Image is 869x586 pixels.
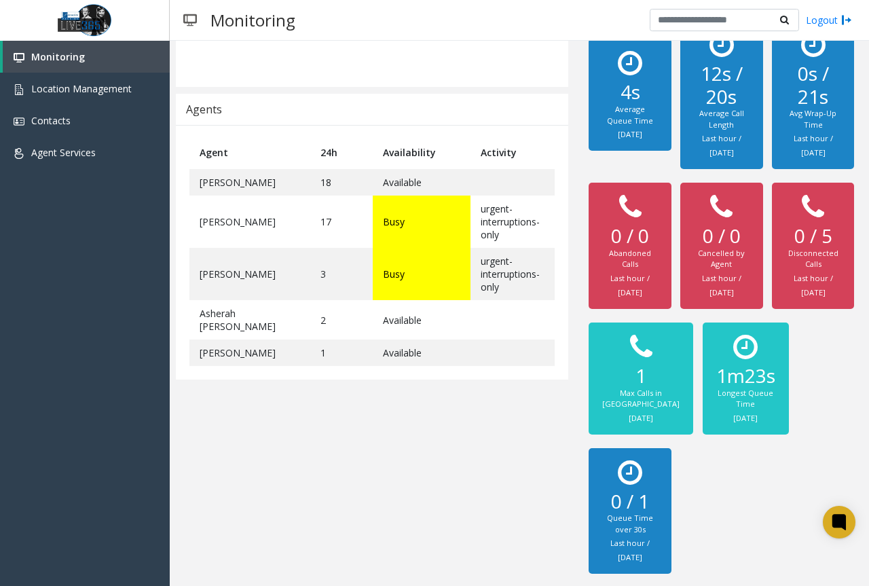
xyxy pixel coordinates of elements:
[602,513,657,535] div: Queue Time over 30s
[310,340,372,366] td: 1
[204,3,302,37] h3: Monitoring
[189,169,310,196] td: [PERSON_NAME]
[602,81,657,104] h2: 4s
[373,340,470,366] td: Available
[470,248,555,300] td: urgent-interruptions-only
[189,248,310,300] td: [PERSON_NAME]
[310,300,372,340] td: 2
[310,169,372,196] td: 18
[785,108,840,130] div: Avg Wrap-Up Time
[470,136,555,169] th: Activity
[373,196,470,248] td: Busy
[373,169,470,196] td: Available
[629,413,653,423] small: [DATE]
[189,136,310,169] th: Agent
[31,114,71,127] span: Contacts
[14,52,24,63] img: 'icon'
[694,108,749,130] div: Average Call Length
[716,388,775,410] div: Longest Queue Time
[702,133,741,158] small: Last hour / [DATE]
[794,133,833,158] small: Last hour / [DATE]
[602,225,657,248] h2: 0 / 0
[310,136,372,169] th: 24h
[794,273,833,297] small: Last hour / [DATE]
[31,50,85,63] span: Monitoring
[14,148,24,159] img: 'icon'
[31,146,96,159] span: Agent Services
[189,196,310,248] td: [PERSON_NAME]
[602,388,680,410] div: Max Calls in [GEOGRAPHIC_DATA]
[189,340,310,366] td: [PERSON_NAME]
[373,248,470,300] td: Busy
[716,365,775,388] h2: 1m23s
[785,225,840,248] h2: 0 / 5
[373,136,470,169] th: Availability
[602,104,657,126] div: Average Queue Time
[702,273,741,297] small: Last hour / [DATE]
[785,248,840,270] div: Disconnected Calls
[310,196,372,248] td: 17
[373,300,470,340] td: Available
[14,116,24,127] img: 'icon'
[31,82,132,95] span: Location Management
[183,3,197,37] img: pageIcon
[733,413,758,423] small: [DATE]
[186,100,222,118] div: Agents
[602,248,657,270] div: Abandoned Calls
[3,41,170,73] a: Monitoring
[602,365,680,388] h2: 1
[602,490,657,513] h2: 0 / 1
[694,248,749,270] div: Cancelled by Agent
[189,300,310,340] td: Asherah [PERSON_NAME]
[694,62,749,108] h2: 12s / 20s
[841,13,852,27] img: logout
[14,84,24,95] img: 'icon'
[310,248,372,300] td: 3
[618,129,642,139] small: [DATE]
[470,196,555,248] td: urgent-interruptions-only
[610,538,650,562] small: Last hour / [DATE]
[610,273,650,297] small: Last hour / [DATE]
[806,13,852,27] a: Logout
[694,225,749,248] h2: 0 / 0
[785,62,840,108] h2: 0s / 21s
